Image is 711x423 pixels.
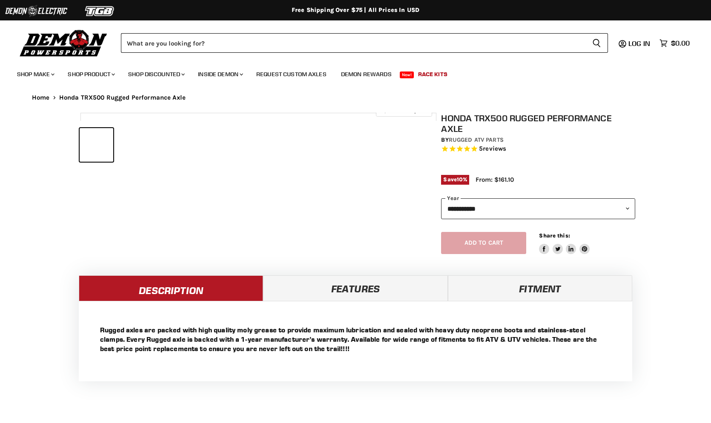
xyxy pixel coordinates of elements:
[100,325,611,353] p: Rugged axles are packed with high quality moly grease to provide maximum lubrication and sealed w...
[15,6,696,14] div: Free Shipping Over $75 | All Prices In USD
[121,33,585,53] input: Search
[449,136,504,143] a: Rugged ATV Parts
[121,33,608,53] form: Product
[476,176,514,183] span: From: $161.10
[539,232,590,254] aside: Share this:
[625,40,655,47] a: Log in
[250,66,333,83] a: Request Custom Axles
[655,37,694,49] a: $0.00
[441,113,635,134] h1: Honda TRX500 Rugged Performance Axle
[671,39,690,47] span: $0.00
[483,145,506,153] span: reviews
[441,198,635,219] select: year
[11,62,688,83] ul: Main menu
[263,275,447,301] a: Features
[15,94,696,101] nav: Breadcrumbs
[441,135,635,145] div: by
[11,66,60,83] a: Shop Make
[17,28,110,58] img: Demon Powersports
[441,175,469,184] span: Save %
[585,33,608,53] button: Search
[59,94,186,101] span: Honda TRX500 Rugged Performance Axle
[457,176,463,183] span: 10
[122,66,190,83] a: Shop Discounted
[539,232,570,239] span: Share this:
[192,66,248,83] a: Inside Demon
[448,275,632,301] a: Fitment
[32,94,50,101] a: Home
[400,71,414,78] span: New!
[479,145,506,153] span: 5 reviews
[441,145,635,154] span: Rated 5.0 out of 5 stars 5 reviews
[412,66,454,83] a: Race Kits
[68,3,132,19] img: TGB Logo 2
[79,275,263,301] a: Description
[628,39,650,48] span: Log in
[4,3,68,19] img: Demon Electric Logo 2
[61,66,120,83] a: Shop Product
[380,107,427,114] span: Click to expand
[80,128,113,162] button: IMAGE thumbnail
[335,66,398,83] a: Demon Rewards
